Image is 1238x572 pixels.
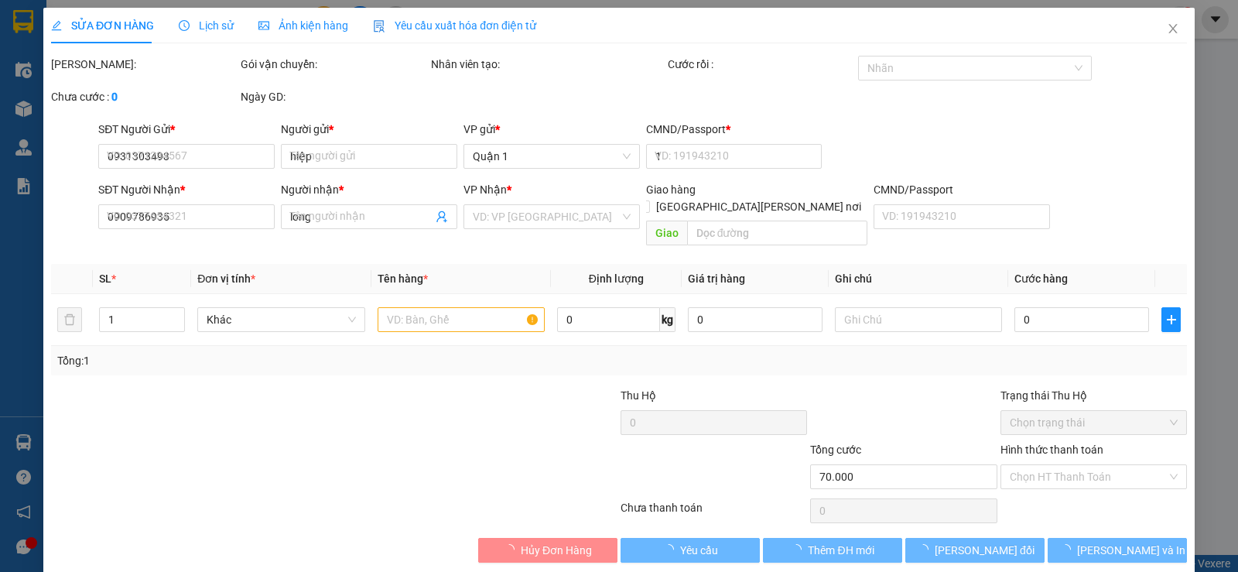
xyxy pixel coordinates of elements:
[619,499,809,526] div: Chưa thanh toán
[51,88,238,105] div: Chưa cước :
[621,538,760,563] button: Yêu cầu
[874,181,1050,198] div: CMND/Passport
[918,544,935,555] span: loading
[905,538,1045,563] button: [PERSON_NAME] đổi
[1060,544,1077,555] span: loading
[95,22,153,176] b: Trà Lan Viên - Gửi khách hàng
[51,19,154,32] span: SỬA ĐƠN HÀNG
[1077,542,1185,559] span: [PERSON_NAME] và In
[373,19,536,32] span: Yêu cầu xuất hóa đơn điện tử
[436,211,448,223] span: user-add
[378,272,428,285] span: Tên hàng
[378,307,545,332] input: VD: Bàn, Ghế
[935,542,1035,559] span: [PERSON_NAME] đổi
[130,74,213,93] li: (c) 2017
[1000,387,1187,404] div: Trạng thái Thu Hộ
[179,19,234,32] span: Lịch sử
[130,59,213,71] b: [DOMAIN_NAME]
[258,19,348,32] span: Ảnh kiện hàng
[51,56,238,73] div: [PERSON_NAME]:
[646,221,687,245] span: Giao
[1000,444,1103,456] label: Hình thức thanh toán
[57,307,82,332] button: delete
[241,56,427,73] div: Gói vận chuyển:
[808,542,874,559] span: Thêm ĐH mới
[1048,538,1187,563] button: [PERSON_NAME] và In
[663,544,680,555] span: loading
[680,542,718,559] span: Yêu cầu
[281,121,457,138] div: Người gửi
[207,308,355,331] span: Khác
[1010,411,1178,434] span: Chọn trạng thái
[646,183,696,196] span: Giao hàng
[463,121,640,138] div: VP gửi
[668,56,854,73] div: Cước rồi :
[763,538,902,563] button: Thêm ĐH mới
[19,100,56,173] b: Trà Lan Viên
[660,307,675,332] span: kg
[473,145,631,168] span: Quận 1
[1014,272,1068,285] span: Cước hàng
[1161,307,1181,332] button: plus
[1151,8,1195,51] button: Close
[791,544,808,555] span: loading
[688,272,745,285] span: Giá trị hàng
[1162,313,1180,326] span: plus
[258,20,269,31] span: picture
[504,544,521,555] span: loading
[621,389,656,402] span: Thu Hộ
[1167,22,1179,35] span: close
[51,20,62,31] span: edit
[463,183,507,196] span: VP Nhận
[179,20,190,31] span: clock-circle
[99,272,111,285] span: SL
[98,181,275,198] div: SĐT Người Nhận
[281,181,457,198] div: Người nhận
[373,20,385,33] img: icon
[197,272,255,285] span: Đơn vị tính
[829,264,1008,294] th: Ghi chú
[431,56,665,73] div: Nhân viên tạo:
[478,538,617,563] button: Hủy Đơn Hàng
[650,198,867,215] span: [GEOGRAPHIC_DATA][PERSON_NAME] nơi
[521,542,592,559] span: Hủy Đơn Hàng
[57,352,479,369] div: Tổng: 1
[98,121,275,138] div: SĐT Người Gửi
[810,444,861,456] span: Tổng cước
[646,121,822,138] div: CMND/Passport
[687,221,868,245] input: Dọc đường
[589,272,644,285] span: Định lượng
[168,19,205,57] img: logo.jpg
[111,91,118,103] b: 0
[241,88,427,105] div: Ngày GD:
[835,307,1002,332] input: Ghi Chú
